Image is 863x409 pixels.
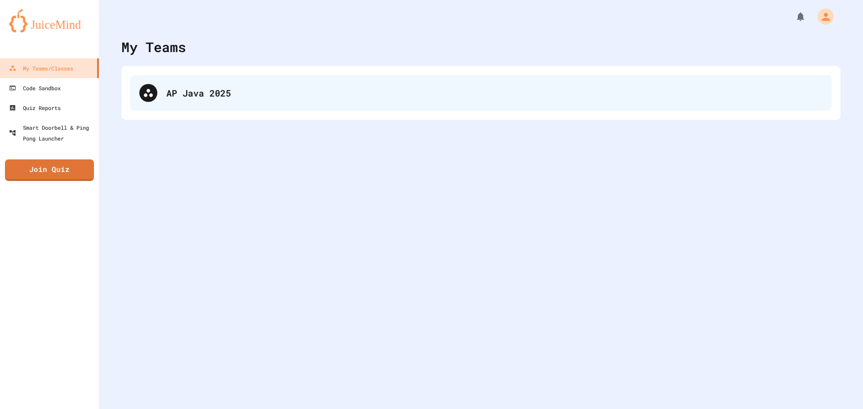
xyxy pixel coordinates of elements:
[9,63,73,74] div: My Teams/Classes
[166,86,823,100] div: AP Java 2025
[778,9,808,24] div: My Notifications
[5,159,94,181] a: Join Quiz
[808,6,836,27] div: My Account
[9,83,61,93] div: Code Sandbox
[121,37,186,57] div: My Teams
[9,9,90,32] img: logo-orange.svg
[9,122,95,144] div: Smart Doorbell & Ping Pong Launcher
[130,75,832,111] div: AP Java 2025
[9,102,61,113] div: Quiz Reports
